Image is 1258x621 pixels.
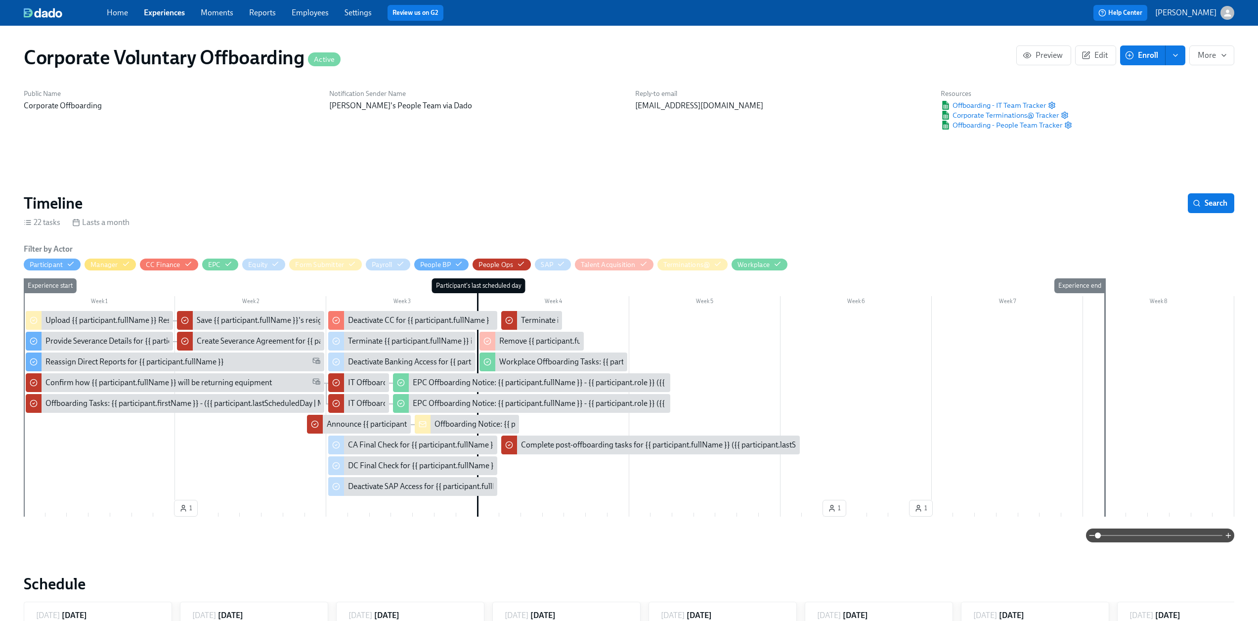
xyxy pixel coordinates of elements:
[941,120,1062,130] span: Offboarding - People Team Tracker
[388,5,443,21] button: Review us on G2
[24,574,1234,594] h2: Schedule
[45,377,272,388] div: Confirm how {{ participant.fullName }} will be returning equipment
[843,610,868,621] h6: [DATE]
[62,610,87,621] h6: [DATE]
[242,259,285,270] button: Equity
[328,394,389,413] div: IT Offboarding Details for {{ participant.fullName }} ({{ participant.lastScheduledDay | MM/DD/YY...
[249,8,276,17] a: Reports
[328,332,476,351] div: Terminate {{ participant.fullName }} in [GEOGRAPHIC_DATA]
[479,332,584,351] div: Remove {{ participant.fullName }} from [PERSON_NAME]
[72,217,130,228] div: Lasts a month
[941,89,1072,98] h6: Resources
[348,398,694,409] div: IT Offboarding Details for {{ participant.fullName }} ({{ participant.lastScheduledDay | MM/DD/YY...
[1083,296,1234,309] div: Week 8
[393,394,670,413] div: EPC Offboarding Notice: {{ participant.fullName }} - {{ participant.role }} ({{ participant.lastS...
[327,419,590,430] div: Announce {{ participant.fullName }} offboarding to CorporateTerminations@?
[328,456,497,475] div: DC Final Check for {{ participant.fullName }} ({{ participant.lastScheduledDay | MM/DD/YYYY }})
[663,260,710,269] div: Hide Terminations@
[218,610,243,621] h6: [DATE]
[348,460,670,471] div: DC Final Check for {{ participant.fullName }} ({{ participant.lastScheduledDay | MM/DD/YYYY }})
[477,296,629,309] div: Week 4
[24,8,62,18] img: dado
[521,440,903,450] div: Complete post-offboarding tasks for {{ participant.fullName }} ({{ participant.lastScheduledDay |...
[575,259,653,270] button: Talent Acquisition
[177,311,324,330] div: Save {{ participant.fullName }}'s resignation letter employee file
[828,503,841,513] span: 1
[1084,50,1108,60] span: Edit
[413,377,828,388] div: EPC Offboarding Notice: {{ participant.fullName }} - {{ participant.role }} ({{ participant.lastS...
[1127,50,1158,60] span: Enroll
[24,217,60,228] div: 22 tasks
[635,100,929,111] p: [EMAIL_ADDRESS][DOMAIN_NAME]
[732,259,787,270] button: Workplace
[24,45,341,69] h1: Corporate Voluntary Offboarding
[146,260,180,269] div: Hide CC Finance
[941,100,1046,110] a: Google SheetOffboarding - IT Team Tracker
[45,315,222,326] div: Upload {{ participant.fullName }} Resignation Notice
[24,8,107,18] a: dado
[24,89,317,98] h6: Public Name
[1155,610,1180,621] h6: [DATE]
[45,336,230,347] div: Provide Severance Details for {{ participant.fullName }}
[90,260,118,269] div: Hide Manager
[941,100,1046,110] span: Offboarding - IT Team Tracker
[26,353,324,371] div: Reassign Direct Reports for {{ participant.fullName }}
[941,111,951,120] img: Google Sheet
[36,610,60,621] p: [DATE]
[348,315,489,326] div: Deactivate CC for {{ participant.fullName }
[1198,50,1226,60] span: More
[345,8,372,17] a: Settings
[295,260,344,269] div: Hide Form Submitter
[941,110,1059,120] span: Corporate Terminations@ Tracker
[197,336,392,347] div: Create Severance Agreement for {{ participant.fullName }}
[499,336,694,347] div: Remove {{ participant.fullName }} from [PERSON_NAME]
[179,503,192,513] span: 1
[432,278,525,293] div: Participant's last scheduled day
[366,259,410,270] button: Payroll
[107,8,128,17] a: Home
[541,260,553,269] div: Hide SAP
[737,260,770,269] div: Hide Workplace
[174,500,198,517] button: 1
[499,356,688,367] div: Workplace Offboarding Tasks: {{ participant.fullName }}
[26,394,324,413] div: Offboarding Tasks: {{ participant.firstName }} - ({{ participant.lastScheduledDay | MM/DD/YYYY }})
[1025,50,1063,60] span: Preview
[326,296,477,309] div: Week 3
[521,315,916,326] div: Terminate in ADP: {{ participant.firstName }} - {{ participant.role }} ({{ participant.lastSchedu...
[24,100,317,111] p: Corporate Offboarding
[415,415,519,434] div: Offboarding Notice: {{ participant.fullName }} - {{ participant.role }} ({{ participant.lastSched...
[909,500,933,517] button: 1
[348,377,694,388] div: IT Offboarding Details for {{ participant.fullName }} ({{ participant.lastScheduledDay | MM/DD/YY...
[1166,45,1185,65] button: enroll
[348,440,669,450] div: CA Final Check for {{ participant.fullName }} ({{ participant.lastScheduledDay | MM/DD/YYYY }})
[208,260,221,269] div: Hide EPC
[661,610,685,621] p: [DATE]
[24,244,73,255] h6: Filter by Actor
[289,259,362,270] button: Form Submitter
[629,296,781,309] div: Week 5
[328,477,497,496] div: Deactivate SAP Access for {{ participant.fullName }
[348,610,372,621] p: [DATE]
[45,356,224,367] div: Reassign Direct Reports for {{ participant.fullName }}
[1120,45,1166,65] button: Enroll
[501,311,562,330] div: Terminate in ADP: {{ participant.firstName }} - {{ participant.role }} ({{ participant.lastSchedu...
[140,259,198,270] button: CC Finance
[581,260,636,269] div: Hide Talent Acquisition
[312,377,320,389] span: Work Email
[45,398,376,409] div: Offboarding Tasks: {{ participant.firstName }} - ({{ participant.lastScheduledDay | MM/DD/YYYY }})
[413,398,828,409] div: EPC Offboarding Notice: {{ participant.fullName }} - {{ participant.role }} ({{ participant.lastS...
[328,436,497,454] div: CA Final Check for {{ participant.fullName }} ({{ participant.lastScheduledDay | MM/DD/YYYY }})
[26,373,324,392] div: Confirm how {{ participant.fullName }} will be returning equipment
[175,296,326,309] div: Week 2
[328,311,497,330] div: Deactivate CC for {{ participant.fullName }
[1054,278,1105,293] div: Experience end
[248,260,267,269] div: Hide Equity
[941,110,1059,120] a: Google SheetCorporate Terminations@ Tracker
[1155,7,1216,18] p: [PERSON_NAME]
[781,296,932,309] div: Week 6
[817,610,841,621] p: [DATE]
[329,100,623,111] p: [PERSON_NAME]'s People Team via Dado
[473,259,531,270] button: People Ops
[328,373,389,392] div: IT Offboarding Details for {{ participant.fullName }} ({{ participant.lastScheduledDay | MM/DD/YY...
[372,260,392,269] div: Hide Payroll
